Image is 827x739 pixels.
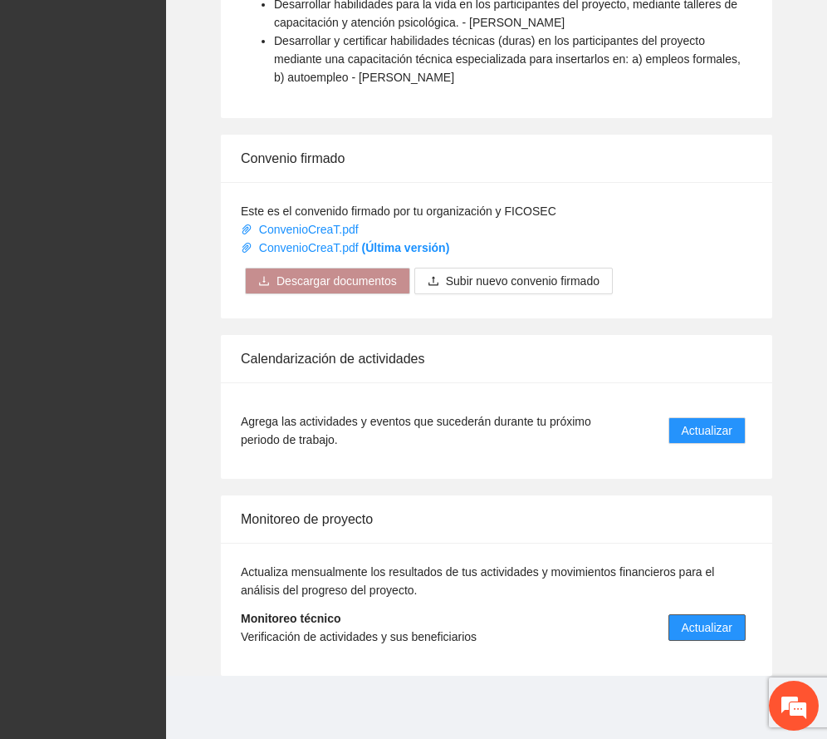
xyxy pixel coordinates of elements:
button: Actualizar [668,614,746,641]
span: Actualizar [682,618,732,637]
a: ConvenioCreaT.pdf [241,241,449,254]
span: upload [428,275,439,288]
span: download [258,275,270,288]
a: ConvenioCreaT.pdf [241,223,362,236]
button: uploadSubir nuevo convenio firmado [414,268,613,294]
button: downloadDescargar documentos [245,268,410,294]
div: Chatee con nosotros ahora [86,85,279,106]
div: Monitoreo de proyecto [241,495,752,543]
button: Actualizar [668,417,746,444]
textarea: Escriba su mensaje y pulse “Intro” [8,454,316,512]
span: Actualizar [682,421,732,440]
span: paper-clip [241,242,252,254]
span: paper-clip [241,224,252,235]
span: Actualiza mensualmente los resultados de tus actividades y movimientos financieros para el anális... [241,565,714,597]
span: Verificación de actividades y sus beneficiarios [241,630,477,643]
span: Este es el convenido firmado por tu organización y FICOSEC [241,204,556,218]
div: Minimizar ventana de chat en vivo [272,8,312,48]
span: Agrega las actividades y eventos que sucederán durante tu próximo periodo de trabajo. [241,412,629,449]
span: Desarrollar y certificar habilidades técnicas (duras) en los participantes del proyecto mediante ... [274,34,741,84]
strong: Monitoreo técnico [241,612,341,625]
div: Calendarización de actividades [241,335,752,382]
span: uploadSubir nuevo convenio firmado [414,274,613,288]
span: Subir nuevo convenio firmado [446,272,599,290]
span: Descargar documentos [276,272,397,290]
div: Convenio firmado [241,135,752,182]
span: Estamos en línea. [96,222,229,390]
strong: (Última versión) [362,241,450,254]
